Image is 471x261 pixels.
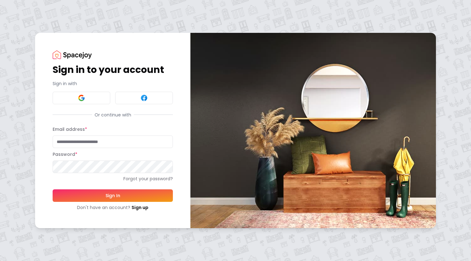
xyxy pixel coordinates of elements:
[53,126,87,132] label: Email address
[78,94,85,102] img: Google signin
[92,112,134,118] span: Or continue with
[53,176,173,182] a: Forgot your password?
[190,33,436,228] img: banner
[132,204,148,211] a: Sign up
[140,94,148,102] img: Facebook signin
[53,204,173,211] div: Don't have an account?
[53,64,173,75] h1: Sign in to your account
[53,50,92,59] img: Spacejoy Logo
[53,189,173,202] button: Sign In
[53,80,173,87] p: Sign in with
[53,151,77,157] label: Password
